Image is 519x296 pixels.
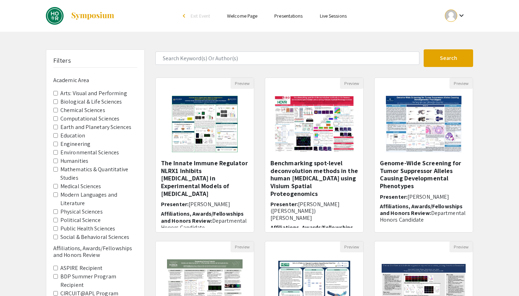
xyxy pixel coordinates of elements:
[46,7,64,25] img: DREAMS: Spring 2024
[60,182,101,191] label: Medical Sciences
[183,14,187,18] div: arrow_back_ios
[60,216,101,224] label: Political Science
[340,241,363,252] button: Preview
[46,7,115,25] a: DREAMS: Spring 2024
[60,191,137,208] label: Modern Languages and Literature
[60,233,129,241] label: Social & Behavioral Sciences
[320,13,347,19] a: Live Sessions
[270,159,358,197] h5: Benchmarking spot-level deconvolution methods in the human [MEDICAL_DATA] using Visium Spatial Pr...
[53,57,71,64] h5: Filters
[60,157,88,165] label: Humanities
[53,245,137,258] h6: Affiliations, Awards/Fellowships and Honors Review
[60,106,105,115] label: Chemical Sciences
[380,209,466,223] span: Departmental Honors Candidate
[60,140,90,148] label: Engineering
[60,131,85,140] label: Education
[60,123,131,131] label: Earth and Planetary Sciences
[53,77,137,84] h6: Academic Area
[60,165,137,182] label: Mathematics & Quantitative Studies
[60,115,119,123] label: Computational Sciences
[374,78,473,233] div: Open Presentation <p>Genome-Wide Screening for Tumor Suppressor Alleles Causing Developmental Phe...
[380,193,467,200] h6: Presenter:
[60,98,122,106] label: Biological & Life Sciences
[189,201,230,208] span: [PERSON_NAME]
[449,241,473,252] button: Preview
[71,12,115,20] img: Symposium by ForagerOne
[265,78,364,233] div: Open Presentation <p class="ql-align-center"><span style="color: rgb(0, 0, 0);">Benchmarking spot...
[60,89,127,98] label: Arts: Visual and Performing
[407,193,449,201] span: [PERSON_NAME]
[231,78,254,89] button: Preview
[60,272,137,289] label: BDP Summer Program Recipient
[424,49,473,67] button: Search
[270,201,340,221] span: [PERSON_NAME] ([PERSON_NAME]) [PERSON_NAME]
[161,210,244,224] span: Affiliations, Awards/Fellowships and Honors Review:
[5,264,30,291] iframe: Chat
[161,201,249,208] h6: Presenter:
[270,201,358,221] h6: Presenter:
[161,217,247,231] span: Departmental Honors Candidate
[380,159,467,190] h5: Genome-Wide Screening for Tumor Suppressor Alleles Causing Developmental Phenotypes
[231,241,254,252] button: Preview
[268,89,361,159] img: <p class="ql-align-center"><span style="color: rgb(0, 0, 0);">Benchmarking spot-level deconvoluti...
[437,8,473,24] button: Expand account dropdown
[449,78,473,89] button: Preview
[274,13,303,19] a: Presentations
[227,13,257,19] a: Welcome Page
[60,148,119,157] label: Environmental Sciences
[161,159,249,197] h5: The Innate Immune Regulator NLRX1 Inhibits [MEDICAL_DATA] in Experimental Models of [MEDICAL_DATA]
[380,226,400,233] span: Mentor:
[60,224,115,233] label: Public Health Sciences
[270,224,353,238] span: Affiliations, Awards/Fellowships and Honors Review:
[191,13,210,19] span: Exit Event
[340,78,363,89] button: Preview
[379,89,468,159] img: <p>Genome-Wide Screening for Tumor Suppressor Alleles Causing Developmental Phenotypes</p>
[165,89,245,159] img: <p>The Innate Immune Regulator NLRX1 Inhibits Neurodegeneration in Experimental Models of Multipl...
[155,51,419,65] input: Search Keyword(s) Or Author(s)
[155,78,254,233] div: Open Presentation <p>The Innate Immune Regulator NLRX1 Inhibits Neurodegeneration in Experimental...
[457,11,466,20] mat-icon: Expand account dropdown
[60,264,103,272] label: ASPIRE Recipient
[60,208,103,216] label: Physical Sciences
[380,203,463,217] span: Affiliations, Awards/Fellowships and Honors Review:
